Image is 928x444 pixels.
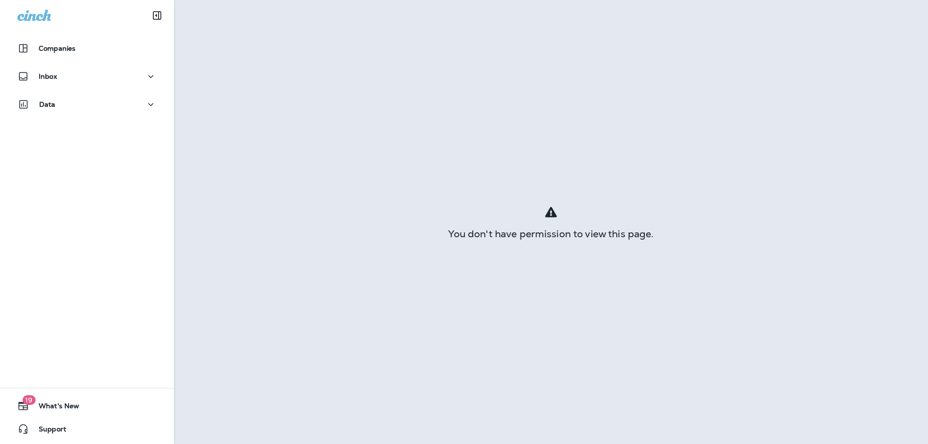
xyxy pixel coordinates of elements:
button: Support [10,419,164,439]
p: Inbox [39,72,57,80]
span: What's New [29,402,79,414]
button: Data [10,95,164,114]
p: Data [39,100,56,108]
div: You don't have permission to view this page. [174,230,928,238]
button: Inbox [10,67,164,86]
span: Support [29,425,66,437]
p: Companies [39,44,75,52]
button: Collapse Sidebar [144,6,171,25]
span: 19 [22,395,35,405]
button: Companies [10,39,164,58]
button: 19What's New [10,396,164,415]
